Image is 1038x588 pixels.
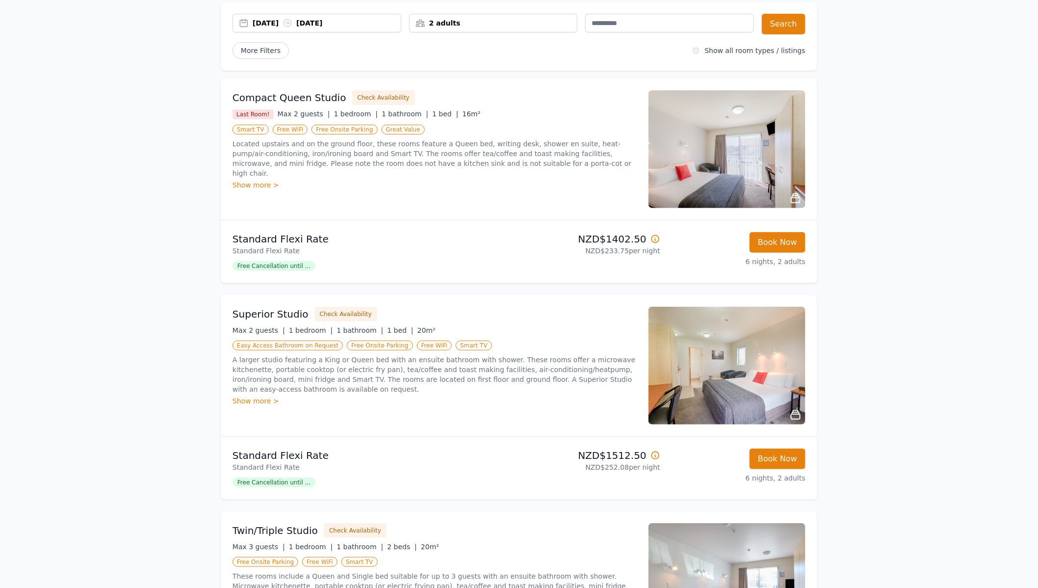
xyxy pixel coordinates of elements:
span: Last Room! [233,109,274,119]
div: Show more > [233,180,637,190]
p: Standard Flexi Rate [233,462,515,472]
div: 2 adults [410,18,577,28]
p: Standard Flexi Rate [233,232,515,246]
span: 16m² [463,110,481,118]
p: A larger studio featuring a King or Queen bed with an ensuite bathroom with shower. These rooms o... [233,355,637,394]
p: NZD$1402.50 [523,232,660,246]
p: NZD$1512.50 [523,449,660,462]
span: Free Cancellation until ... [233,478,315,487]
span: 20m² [417,326,436,334]
span: 1 bedroom | [289,326,333,334]
span: Smart TV [456,341,492,350]
span: Free WiFi [302,557,337,567]
p: 6 nights, 2 adults [668,257,805,267]
span: 1 bathroom | [382,110,428,118]
span: Free Cancellation until ... [233,261,315,271]
div: Show more > [233,396,637,406]
button: Book Now [750,232,805,253]
span: Easy Access Bathroom on Request [233,341,343,350]
p: 6 nights, 2 adults [668,473,805,483]
button: Book Now [750,449,805,469]
p: NZD$252.08 per night [523,462,660,472]
h3: Twin/Triple Studio [233,524,318,537]
span: Max 2 guests | [278,110,330,118]
button: Search [762,14,805,34]
span: Max 2 guests | [233,326,285,334]
h3: Compact Queen Studio [233,91,346,105]
span: Smart TV [341,557,378,567]
span: Free Onsite Parking [311,125,377,134]
span: 1 bed | [387,326,413,334]
p: Standard Flexi Rate [233,246,515,256]
span: Free WiFi [417,341,452,350]
span: Smart TV [233,125,269,134]
span: Free Onsite Parking [347,341,413,350]
span: Great Value [382,125,425,134]
span: 1 bedroom | [334,110,378,118]
span: 1 bedroom | [289,543,333,551]
span: Free Onsite Parking [233,557,298,567]
p: NZD$233.75 per night [523,246,660,256]
span: 20m² [421,543,439,551]
button: Check Availability [324,523,387,538]
h3: Superior Studio [233,307,309,321]
span: 1 bed | [432,110,458,118]
button: Check Availability [352,90,415,105]
p: Standard Flexi Rate [233,449,515,462]
span: 1 bathroom | [337,543,383,551]
button: Check Availability [314,307,377,321]
span: 2 beds | [387,543,417,551]
div: [DATE] [DATE] [253,18,401,28]
p: Located upstairs and on the ground floor, these rooms feature a Queen bed, writing desk, shower e... [233,139,637,178]
span: More Filters [233,42,289,59]
span: Max 3 guests | [233,543,285,551]
label: Show all room types / listings [705,47,805,54]
span: Free WiFi [273,125,308,134]
span: 1 bathroom | [337,326,383,334]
